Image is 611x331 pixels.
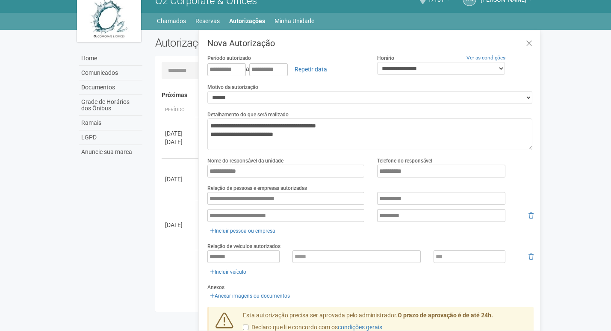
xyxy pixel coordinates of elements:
a: condições gerais [338,324,382,331]
th: Período [162,103,200,117]
div: [DATE] [165,138,197,146]
a: Documentos [79,80,142,95]
label: Motivo da autorização [207,83,258,91]
a: Incluir pessoa ou empresa [207,226,278,236]
label: Detalhamento do que será realizado [207,111,289,118]
a: Anuncie sua marca [79,145,142,159]
a: Comunicados [79,66,142,80]
h3: Nova Autorização [207,39,534,47]
h2: Autorizações [155,36,338,49]
a: Autorizações [229,15,265,27]
a: Anexar imagens ou documentos [207,291,292,301]
div: [DATE] [165,221,197,229]
a: Ver as condições [466,55,505,61]
i: Remover [528,213,534,219]
input: Declaro que li e concordo com oscondições gerais [243,325,248,330]
label: Telefone do responsável [377,157,432,165]
label: Relação de veículos autorizados [207,242,280,250]
div: [DATE] [165,175,197,183]
label: Nome do responsável da unidade [207,157,283,165]
label: Anexos [207,284,224,291]
strong: O prazo de aprovação é de até 24h. [398,312,493,319]
a: Chamados [157,15,186,27]
a: Home [79,51,142,66]
div: [DATE] [165,129,197,138]
a: Ramais [79,116,142,130]
a: Grade de Horários dos Ônibus [79,95,142,116]
label: Período autorizado [207,54,251,62]
i: Remover [528,254,534,260]
label: Horário [377,54,394,62]
a: LGPD [79,130,142,145]
h4: Próximas [162,92,528,98]
a: Repetir data [289,62,333,77]
div: [DATE] [165,305,197,313]
a: Minha Unidade [275,15,314,27]
label: Relação de pessoas e empresas autorizadas [207,184,307,192]
a: Incluir veículo [207,267,249,277]
a: Reservas [195,15,220,27]
div: a [207,62,364,77]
